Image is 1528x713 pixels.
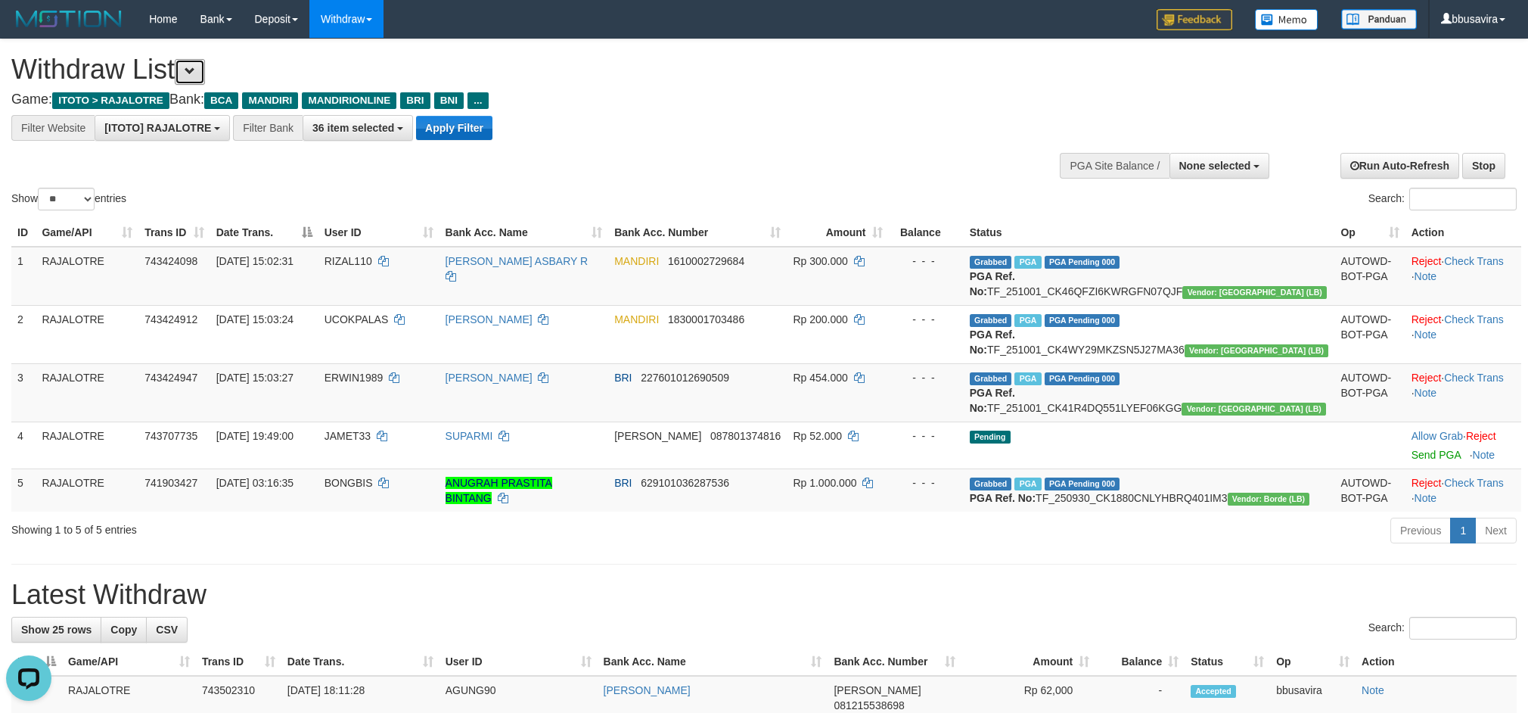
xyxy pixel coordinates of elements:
[970,328,1015,356] b: PGA Ref. No:
[325,313,389,325] span: UCOKPALAS
[1340,153,1459,179] a: Run Auto-Refresh
[793,372,847,384] span: Rp 454.000
[11,648,62,676] th: ID: activate to sort column descending
[1412,477,1442,489] a: Reject
[970,478,1012,490] span: Grabbed
[11,516,626,537] div: Showing 1 to 5 of 5 entries
[608,219,787,247] th: Bank Acc. Number: activate to sort column ascending
[1334,469,1405,512] td: AUTOWD-BOT-PGA
[970,314,1012,327] span: Grabbed
[11,617,101,643] a: Show 25 rows
[1412,313,1442,325] a: Reject
[1466,430,1496,442] a: Reject
[110,624,137,636] span: Copy
[1060,153,1169,179] div: PGA Site Balance /
[101,617,147,643] a: Copy
[787,219,888,247] th: Amount: activate to sort column ascending
[1405,219,1521,247] th: Action
[964,219,1335,247] th: Status
[1409,617,1517,640] input: Search:
[446,372,533,384] a: [PERSON_NAME]
[11,580,1517,610] h1: Latest Withdraw
[614,313,659,325] span: MANDIRI
[964,305,1335,363] td: TF_251001_CK4WY29MKZSN5J27MA36
[1368,617,1517,640] label: Search:
[281,648,439,676] th: Date Trans.: activate to sort column ascending
[1444,313,1504,325] a: Check Trans
[793,477,856,489] span: Rp 1.000.000
[1095,648,1185,676] th: Balance: activate to sort column ascending
[895,370,958,385] div: - - -
[1356,648,1517,676] th: Action
[1045,314,1120,327] span: PGA Pending
[144,430,197,442] span: 743707735
[1334,363,1405,422] td: AUTOWD-BOT-PGA
[1157,9,1232,30] img: Feedback.jpg
[1228,493,1310,506] span: Vendor URL: https://dashboard.q2checkout.com/secure
[325,430,371,442] span: JAMET33
[11,54,1004,85] h1: Withdraw List
[1045,478,1120,490] span: PGA Pending
[1405,422,1521,469] td: ·
[156,624,178,636] span: CSV
[196,648,281,676] th: Trans ID: activate to sort column ascending
[36,305,138,363] td: RAJALOTRE
[144,313,197,325] span: 743424912
[11,219,36,247] th: ID
[1412,255,1442,267] a: Reject
[36,363,138,422] td: RAJALOTRE
[604,684,691,696] a: [PERSON_NAME]
[1255,9,1318,30] img: Button%20Memo.svg
[446,313,533,325] a: [PERSON_NAME]
[325,372,384,384] span: ERWIN1989
[668,313,744,325] span: Copy 1830001703486 to clipboard
[146,617,188,643] a: CSV
[668,255,744,267] span: Copy 1610002729684 to clipboard
[446,430,493,442] a: SUPARMI
[641,477,729,489] span: Copy 629101036287536 to clipboard
[1405,305,1521,363] td: · ·
[36,219,138,247] th: Game/API: activate to sort column ascending
[1405,363,1521,422] td: · ·
[1412,372,1442,384] a: Reject
[964,469,1335,512] td: TF_250930_CK1880CNLYHBRQ401IM3
[1405,247,1521,306] td: · ·
[11,247,36,306] td: 1
[1341,9,1417,30] img: panduan.png
[1179,160,1251,172] span: None selected
[895,428,958,444] div: - - -
[598,648,828,676] th: Bank Acc. Name: activate to sort column ascending
[11,422,36,469] td: 4
[1409,188,1517,210] input: Search:
[895,312,958,327] div: - - -
[1462,153,1505,179] a: Stop
[11,8,126,30] img: MOTION_logo.png
[11,188,126,210] label: Show entries
[641,372,729,384] span: Copy 227601012690509 to clipboard
[1014,256,1041,269] span: Marked by bbumaster
[1014,314,1041,327] span: Marked by bbumaster
[36,422,138,469] td: RAJALOTRE
[216,255,293,267] span: [DATE] 15:02:31
[216,313,293,325] span: [DATE] 15:03:24
[302,92,396,109] span: MANDIRIONLINE
[6,6,51,51] button: Open LiveChat chat widget
[793,255,847,267] span: Rp 300.000
[1045,372,1120,385] span: PGA Pending
[144,477,197,489] span: 741903427
[416,116,492,140] button: Apply Filter
[38,188,95,210] select: Showentries
[325,477,373,489] span: BONGBIS
[1412,430,1466,442] span: ·
[1405,469,1521,512] td: · ·
[446,477,552,504] a: ANUGRAH PRASTITA BINTANG
[1415,492,1437,504] a: Note
[1191,685,1236,698] span: Accepted
[1334,305,1405,363] td: AUTOWD-BOT-PGA
[1475,518,1517,543] a: Next
[303,115,413,141] button: 36 item selected
[1045,256,1120,269] span: PGA Pending
[970,372,1012,385] span: Grabbed
[216,477,293,489] span: [DATE] 03:16:35
[216,372,293,384] span: [DATE] 15:03:27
